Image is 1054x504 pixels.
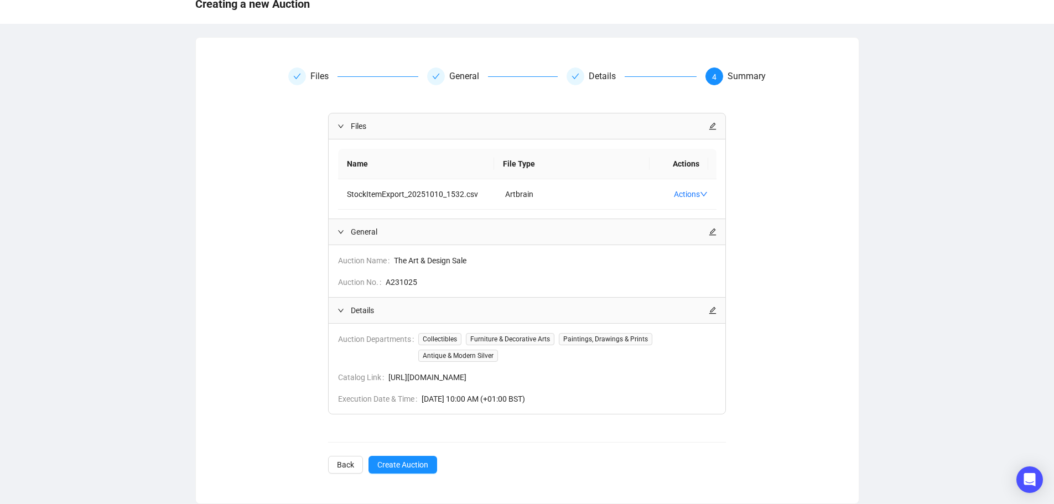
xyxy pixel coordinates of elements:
div: 4Summary [705,67,766,85]
span: expanded [338,123,344,129]
a: Actions [674,190,708,199]
th: File Type [494,149,650,179]
button: Back [328,456,363,474]
span: Antique & Modern Silver [418,350,498,362]
span: Artbrain [505,190,533,199]
span: Auction No. [338,276,386,288]
span: The Art & Design Sale [394,254,716,267]
span: Create Auction [377,459,428,471]
div: Generaledit [329,219,725,245]
div: Details [567,67,697,85]
th: Name [338,149,494,179]
span: expanded [338,307,344,314]
span: expanded [338,228,344,235]
div: Summary [728,67,766,85]
span: Catalog Link [338,371,388,383]
span: Details [351,304,709,316]
div: Files [288,67,418,85]
div: General [427,67,557,85]
span: Paintings, Drawings & Prints [559,333,652,345]
span: edit [709,228,716,236]
span: [URL][DOMAIN_NAME] [388,371,716,383]
div: Filesedit [329,113,725,139]
span: Files [351,120,709,132]
div: Files [310,67,338,85]
span: [DATE] 10:00 AM (+01:00 BST) [422,393,716,405]
span: Execution Date & Time [338,393,422,405]
span: Collectibles [418,333,461,345]
span: A231025 [386,276,716,288]
th: Actions [650,149,708,179]
span: check [572,72,579,80]
button: Create Auction [368,456,437,474]
div: Open Intercom Messenger [1016,466,1043,493]
div: Detailsedit [329,298,725,323]
span: edit [709,306,716,314]
span: General [351,226,709,238]
span: Back [337,459,354,471]
span: Furniture & Decorative Arts [466,333,554,345]
span: Auction Name [338,254,394,267]
span: down [700,190,708,198]
div: General [449,67,488,85]
span: Auction Departments [338,333,418,362]
td: StockItemExport_20251010_1532.csv [338,179,496,210]
span: 4 [712,72,716,81]
div: Details [589,67,625,85]
span: check [432,72,440,80]
span: edit [709,122,716,130]
span: check [293,72,301,80]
